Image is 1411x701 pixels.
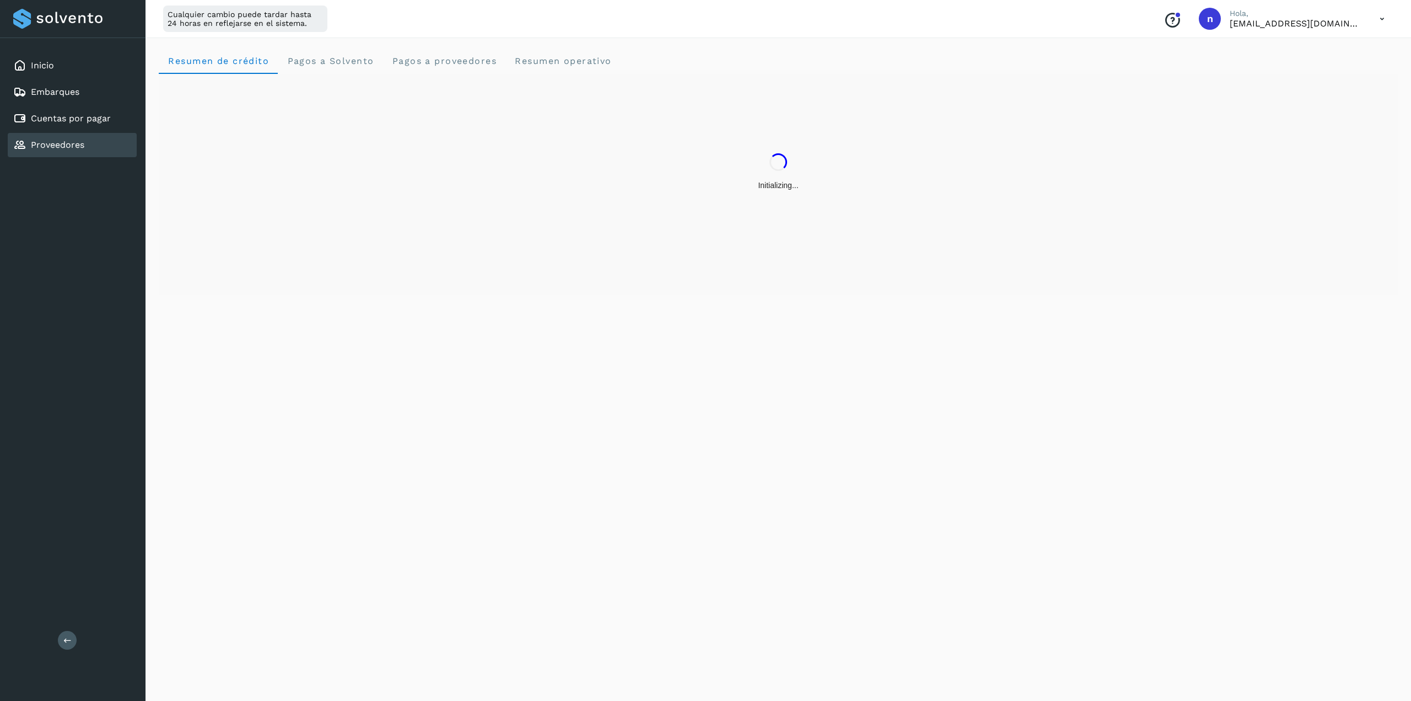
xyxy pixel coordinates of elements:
div: Cualquier cambio puede tardar hasta 24 horas en reflejarse en el sistema. [163,6,327,32]
p: niagara+prod@solvento.mx [1230,18,1362,29]
div: Cuentas por pagar [8,106,137,131]
span: Resumen de crédito [168,56,269,66]
span: Resumen operativo [514,56,612,66]
span: Pagos a proveedores [391,56,497,66]
p: Hola, [1230,9,1362,18]
a: Proveedores [31,140,84,150]
div: Embarques [8,80,137,104]
a: Embarques [31,87,79,97]
div: Proveedores [8,133,137,157]
span: Pagos a Solvento [287,56,374,66]
a: Cuentas por pagar [31,113,111,124]
div: Inicio [8,53,137,78]
a: Inicio [31,60,54,71]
